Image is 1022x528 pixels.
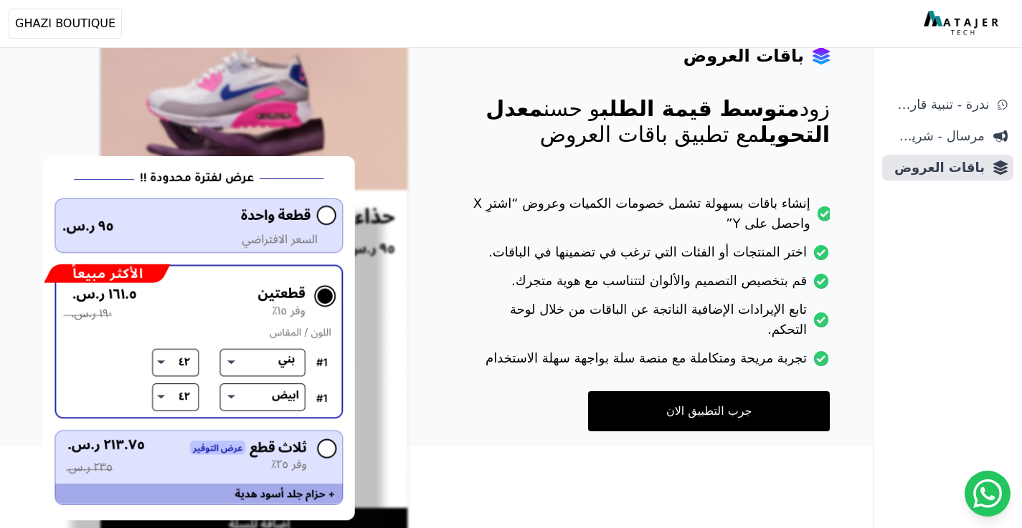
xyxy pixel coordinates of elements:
[468,348,830,377] li: تجربة مريحة ومتكاملة مع منصة سلة بواجهة سهلة الاستخدام
[15,15,115,32] span: GHAZI BOUTIQUE
[924,11,1002,37] img: MatajerTech Logo
[683,44,804,67] h4: باقات العروض
[888,158,985,178] span: باقات العروض
[9,9,122,39] button: GHAZI BOUTIQUE
[888,126,985,146] span: مرسال - شريط دعاية
[468,299,830,348] li: تابع الإيرادات الإضافية الناتجة عن الباقات من خلال لوحة التحكم.
[600,96,800,121] span: متوسط قيمة الطلب
[888,95,989,115] span: ندرة - تنبية قارب علي النفاذ
[468,193,830,242] li: إنشاء باقات بسهولة تشمل خصومات الكميات وعروض “اشترِ X واحصل على Y”
[486,96,830,147] span: معدل التحويل
[468,271,830,299] li: قم بتخصيص التصميم والألوان لتتناسب مع هوية متجرك.
[588,391,830,431] a: جرب التطبيق الان
[468,242,830,271] li: اختر المنتجات أو الفئات التي ترغب في تضمينها في الباقات.
[468,96,830,148] p: زود و حسن مع تطبيق باقات العروض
